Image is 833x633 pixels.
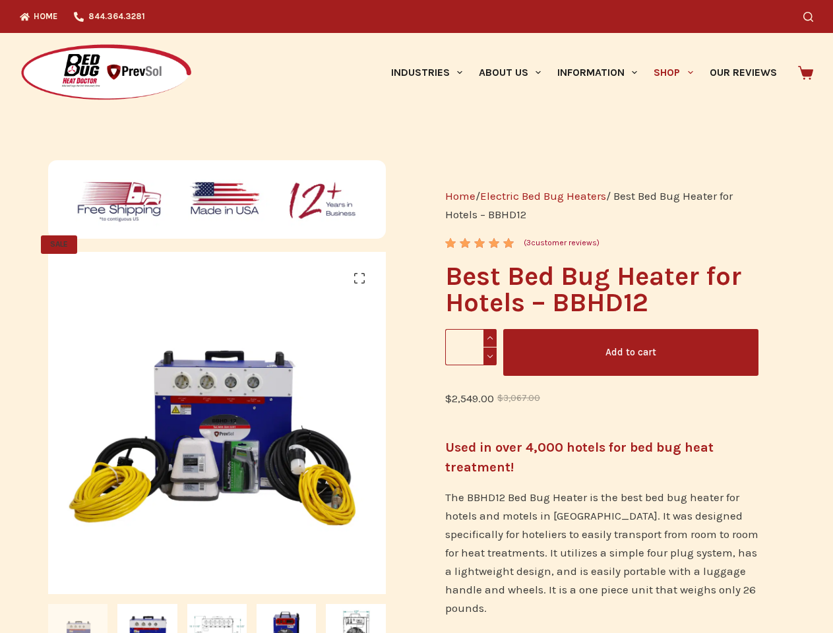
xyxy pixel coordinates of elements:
span: 3 [445,238,454,258]
div: Rated 5.00 out of 5 [445,238,516,248]
span: $ [445,392,452,405]
h1: Best Bed Bug Heater for Hotels – BBHD12 [445,263,758,316]
a: BBHD12 full package is the best bed bug heater for hotels [48,415,390,428]
a: Shop [646,33,701,112]
a: About Us [470,33,549,112]
button: Add to cart [503,329,758,376]
a: Industries [383,33,470,112]
nav: Breadcrumb [445,187,758,224]
p: The BBHD12 Bed Bug Heater is the best bed bug heater for hotels and motels in [GEOGRAPHIC_DATA]. ... [445,488,758,617]
span: 3 [526,238,531,247]
strong: Used in over 4,000 hotels for bed bug heat treatment! [445,440,714,475]
span: Rated out of 5 based on customer ratings [445,238,516,318]
img: BBHD12 full package is the best bed bug heater for hotels [48,252,390,594]
a: Electric Bed Bug Heaters [480,189,606,202]
span: $ [497,393,503,403]
a: Our Reviews [701,33,785,112]
bdi: 3,067.00 [497,393,540,403]
span: SALE [41,235,77,254]
a: View full-screen image gallery [346,265,373,291]
a: (3customer reviews) [524,237,600,250]
bdi: 2,549.00 [445,392,494,405]
a: Information [549,33,646,112]
input: Product quantity [445,329,497,365]
nav: Primary [383,33,785,112]
a: Home [445,189,476,202]
img: Prevsol/Bed Bug Heat Doctor [20,44,193,102]
button: Search [803,12,813,22]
